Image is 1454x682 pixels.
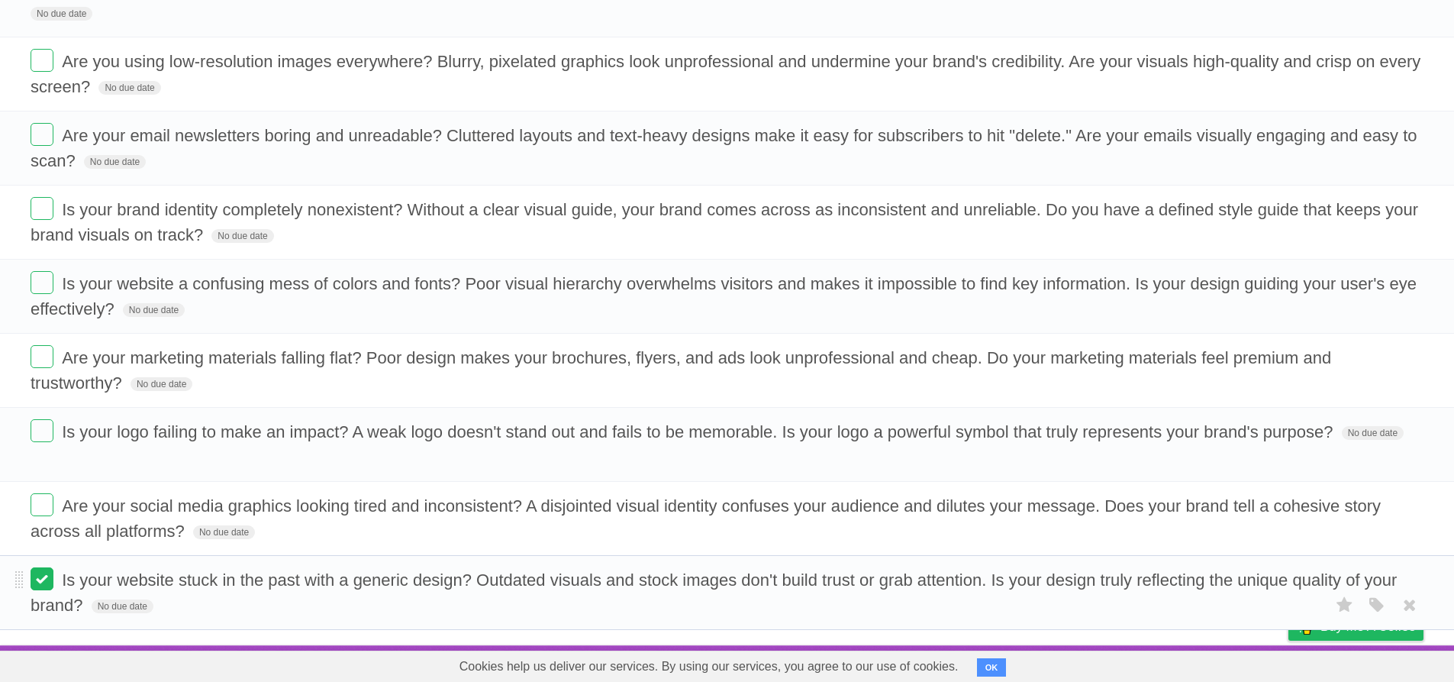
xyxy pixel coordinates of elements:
[31,274,1417,318] span: Is your website a confusing mess of colors and fonts? Poor visual hierarchy overwhelms visitors a...
[131,377,192,391] span: No due date
[62,422,1336,441] span: Is your logo failing to make an impact? A weak logo doesn't stand out and fails to be memorable. ...
[31,7,92,21] span: No due date
[1330,593,1359,618] label: Star task
[31,496,1381,541] span: Are your social media graphics looking tired and inconsistent? A disjointed visual identity confu...
[1136,649,1198,678] a: Developers
[444,651,974,682] span: Cookies help us deliver our services. By using our services, you agree to our use of cookies.
[1320,613,1416,640] span: Buy me a coffee
[92,600,153,613] span: No due date
[31,123,53,146] label: Done
[31,348,1331,393] span: Are your marketing materials falling flat? Poor design makes your brochures, flyers, and ads look...
[31,345,53,368] label: Done
[31,126,1417,170] span: Are your email newsletters boring and unreadable? Cluttered layouts and text-heavy designs make i...
[1217,649,1250,678] a: Terms
[1327,649,1423,678] a: Suggest a feature
[31,271,53,294] label: Done
[31,49,53,72] label: Done
[31,493,53,516] label: Done
[98,81,160,95] span: No due date
[1085,649,1117,678] a: About
[193,525,255,539] span: No due date
[31,52,1420,96] span: Are you using low-resolution images everywhere? Blurry, pixelated graphics look unprofessional an...
[211,229,273,243] span: No due date
[31,197,53,220] label: Done
[1342,426,1404,440] span: No due date
[84,155,146,169] span: No due date
[123,303,185,317] span: No due date
[31,567,53,590] label: Done
[977,658,1007,677] button: OK
[31,419,53,442] label: Done
[31,570,1397,615] span: Is your website stuck in the past with a generic design? Outdated visuals and stock images don't ...
[31,200,1418,244] span: Is your brand identity completely nonexistent? Without a clear visual guide, your brand comes acr...
[1269,649,1308,678] a: Privacy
